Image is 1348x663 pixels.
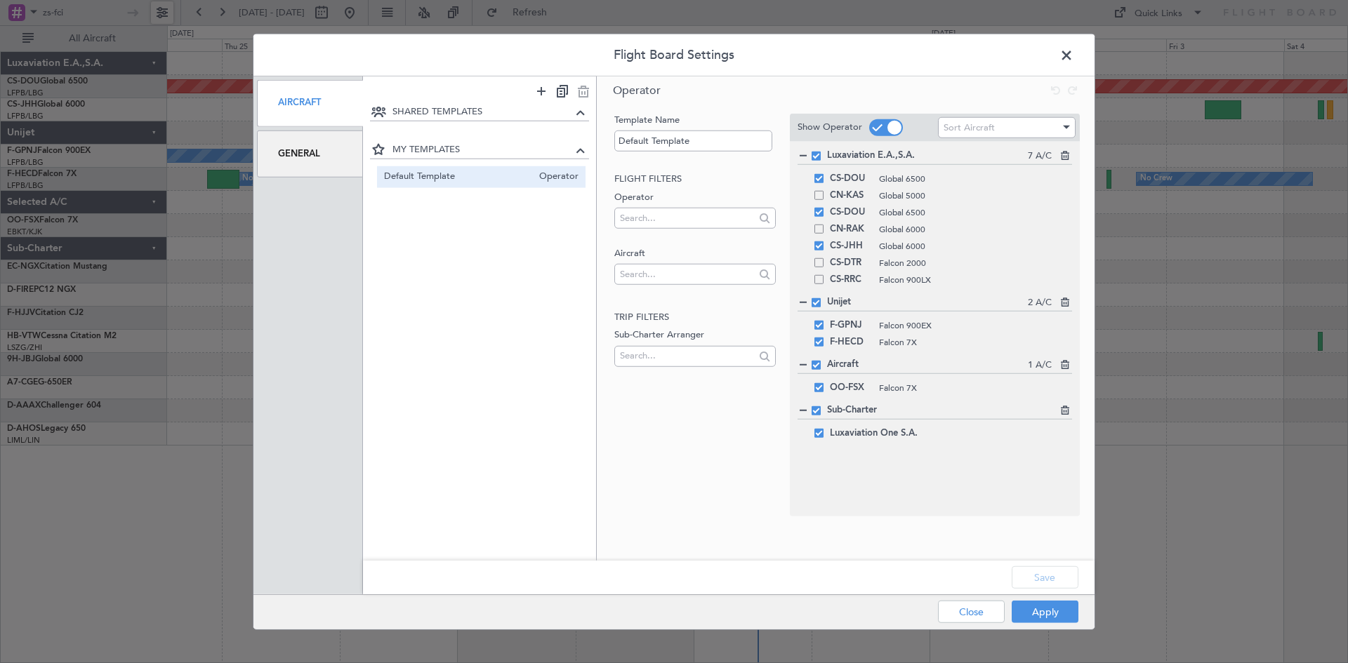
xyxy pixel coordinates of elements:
[879,319,1072,331] span: Falcon 900EX
[830,187,872,203] span: CN-KAS
[830,271,872,288] span: CS-RRC
[1012,601,1078,623] button: Apply
[879,381,1059,394] span: Falcon 7X
[938,601,1005,623] button: Close
[257,79,363,126] div: Aircraft
[944,121,995,134] span: Sort Aircraft
[614,173,775,187] h2: Flight filters
[879,273,1072,286] span: Falcon 900LX
[830,237,872,254] span: CS-JHH
[827,149,1028,163] span: Luxaviation E.A.,S.A.
[257,130,363,178] div: General
[879,256,1072,269] span: Falcon 2000
[879,239,1072,252] span: Global 6000
[827,295,1028,309] span: Unijet
[620,345,754,366] input: Search...
[879,335,1072,348] span: Falcon 7X
[879,189,1072,201] span: Global 5000
[253,34,1095,76] header: Flight Board Settings
[830,379,872,396] span: OO-FSX
[614,113,775,127] label: Template Name
[392,105,573,119] span: SHARED TEMPLATES
[830,254,872,271] span: CS-DTR
[1028,296,1052,310] span: 2 A/C
[830,424,918,441] span: Luxaviation One S.A.
[614,190,775,204] label: Operator
[830,203,872,220] span: CS-DOU
[620,207,754,228] input: Search...
[1028,149,1052,163] span: 7 A/C
[613,82,661,98] span: Operator
[830,316,872,333] span: F-GPNJ
[830,333,872,350] span: F-HECD
[879,206,1072,218] span: Global 6500
[614,310,775,324] h2: Trip filters
[620,263,754,284] input: Search...
[827,403,1052,417] span: Sub-Charter
[830,220,872,237] span: CN-RAK
[879,222,1072,235] span: Global 6000
[532,170,579,185] span: Operator
[614,246,775,260] label: Aircraft
[384,170,533,185] span: Default Template
[392,143,573,157] span: MY TEMPLATES
[614,328,775,342] label: Sub-Charter Arranger
[1028,359,1052,373] span: 1 A/C
[879,172,1072,185] span: Global 6500
[830,170,872,187] span: CS-DOU
[827,358,1028,372] span: Aircraft
[798,121,862,135] label: Show Operator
